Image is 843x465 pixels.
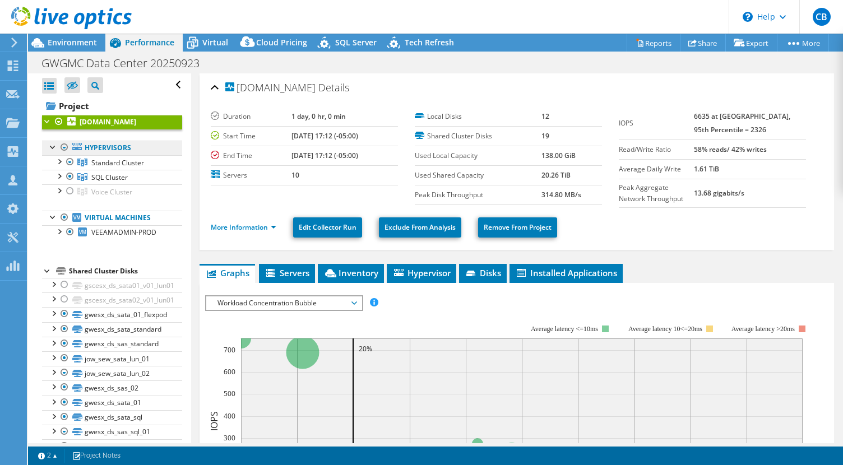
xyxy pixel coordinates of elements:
[415,111,541,122] label: Local Disks
[291,151,358,160] b: [DATE] 17:12 (-05:00)
[211,222,276,232] a: More Information
[42,155,182,170] a: Standard Cluster
[42,170,182,184] a: SQL Cluster
[619,144,694,155] label: Read/Write Ratio
[541,111,549,121] b: 12
[205,267,249,278] span: Graphs
[42,225,182,240] a: VEEAMADMIN-PROD
[80,117,136,127] b: [DOMAIN_NAME]
[415,150,541,161] label: Used Local Capacity
[125,37,174,48] span: Performance
[224,389,235,398] text: 500
[619,118,694,129] label: IOPS
[323,267,378,278] span: Inventory
[42,115,182,129] a: [DOMAIN_NAME]
[415,189,541,201] label: Peak Disk Throughput
[211,170,291,181] label: Servers
[541,151,576,160] b: 138.00 GiB
[48,37,97,48] span: Environment
[212,296,356,310] span: Workload Concentration Bubble
[731,325,795,333] text: Average latency >20ms
[415,170,541,181] label: Used Shared Capacity
[224,411,235,421] text: 400
[42,366,182,380] a: jow_sew_sata_lun_02
[91,187,132,197] span: Voice Cluster
[42,396,182,410] a: gwesx_ds_sata_01
[627,34,680,52] a: Reports
[42,278,182,292] a: gscesx_ds_sata01_v01_lun01
[208,411,220,431] text: IOPS
[265,267,309,278] span: Servers
[30,449,65,463] a: 2
[42,439,182,454] a: gwesx_ds_sas_sql_02
[42,351,182,366] a: jow_sew_sata_lun_01
[42,337,182,351] a: gwesx_ds_sas_standard
[42,184,182,199] a: Voice Cluster
[211,131,291,142] label: Start Time
[211,150,291,161] label: End Time
[743,12,753,22] svg: \n
[225,82,316,94] span: [DOMAIN_NAME]
[291,170,299,180] b: 10
[91,173,128,182] span: SQL Cluster
[211,111,291,122] label: Duration
[777,34,829,52] a: More
[42,292,182,307] a: gscesx_ds_sata02_v01_lun01
[224,367,235,376] text: 600
[465,267,501,278] span: Disks
[42,211,182,225] a: Virtual Machines
[42,307,182,322] a: gwesx_ds_sata_01_flexpod
[619,182,694,204] label: Peak Aggregate Network Throughput
[291,111,346,121] b: 1 day, 0 hr, 0 min
[405,37,454,48] span: Tech Refresh
[628,325,702,333] tspan: Average latency 10<=20ms
[680,34,726,52] a: Share
[541,190,581,199] b: 314.80 MB/s
[291,131,358,141] b: [DATE] 17:12 (-05:00)
[42,97,182,115] a: Project
[42,425,182,439] a: gwesx_ds_sas_sql_01
[694,111,790,134] b: 6635 at [GEOGRAPHIC_DATA], 95th Percentile = 2326
[318,81,349,94] span: Details
[224,345,235,355] text: 700
[694,188,744,198] b: 13.68 gigabits/s
[478,217,557,238] a: Remove From Project
[359,344,372,354] text: 20%
[91,227,156,237] span: VEEAMADMIN-PROD
[42,141,182,155] a: Hypervisors
[335,37,377,48] span: SQL Server
[694,145,767,154] b: 58% reads/ 42% writes
[515,267,617,278] span: Installed Applications
[42,410,182,425] a: gwesx_ds_sata_sql
[256,37,307,48] span: Cloud Pricing
[91,158,144,168] span: Standard Cluster
[202,37,228,48] span: Virtual
[694,164,719,174] b: 1.61 TiB
[293,217,362,238] a: Edit Collector Run
[415,131,541,142] label: Shared Cluster Disks
[42,380,182,395] a: gwesx_ds_sas_02
[541,170,571,180] b: 20.26 TiB
[813,8,831,26] span: CB
[725,34,777,52] a: Export
[619,164,694,175] label: Average Daily Write
[36,57,217,69] h1: GWGMC Data Center 20250923
[224,433,235,443] text: 300
[392,267,451,278] span: Hypervisor
[541,131,549,141] b: 19
[64,449,128,463] a: Project Notes
[379,217,461,238] a: Exclude From Analysis
[531,325,598,333] tspan: Average latency <=10ms
[42,322,182,337] a: gwesx_ds_sata_standard
[69,264,182,278] div: Shared Cluster Disks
